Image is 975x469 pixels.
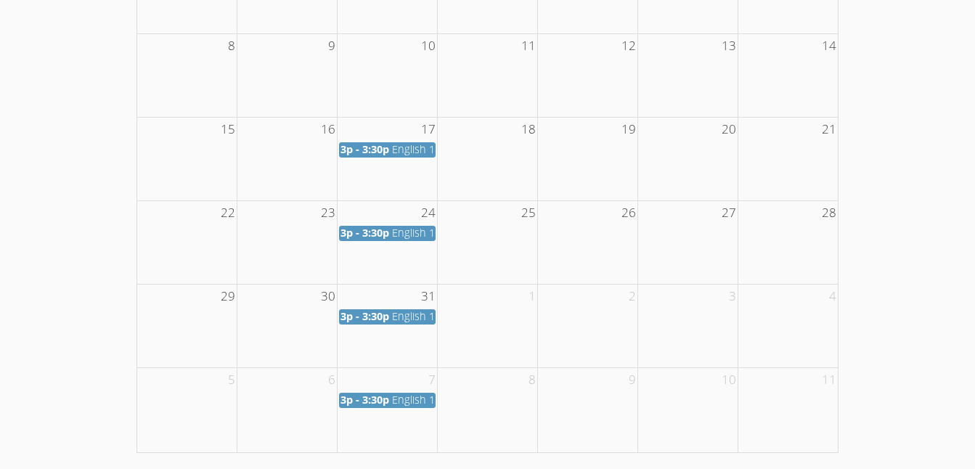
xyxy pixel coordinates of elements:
span: 28 [820,201,838,225]
span: 3p - 3:30p [340,226,389,240]
span: 3 [727,285,738,309]
span: 31 [420,285,437,309]
span: 13 [720,34,738,58]
span: 26 [620,201,637,225]
span: 15 [219,118,237,142]
span: English 11 [392,226,441,240]
span: 30 [319,285,337,309]
span: 3p - 3:30p [340,393,389,407]
span: 16 [319,118,337,142]
span: 8 [527,368,537,392]
span: 25 [520,201,537,225]
span: 27 [720,201,738,225]
span: 11 [520,34,537,58]
span: 10 [420,34,437,58]
span: 8 [227,34,237,58]
a: 3p - 3:30p English 11 [339,142,436,158]
span: 5 [227,368,237,392]
span: 3p - 3:30p [340,142,389,156]
span: 9 [627,368,637,392]
span: 3p - 3:30p [340,309,389,323]
span: 24 [420,201,437,225]
span: 2 [627,285,637,309]
span: 20 [720,118,738,142]
span: 4 [828,285,838,309]
span: 11 [820,368,838,392]
span: 7 [427,368,437,392]
span: 10 [720,368,738,392]
span: English 11 [392,142,441,156]
span: 29 [219,285,237,309]
a: 3p - 3:30p English 11 [339,393,436,408]
span: 6 [327,368,337,392]
span: 9 [327,34,337,58]
span: 19 [620,118,637,142]
span: 21 [820,118,838,142]
span: 12 [620,34,637,58]
span: 1 [527,285,537,309]
span: 23 [319,201,337,225]
span: 22 [219,201,237,225]
span: 14 [820,34,838,58]
span: 18 [520,118,537,142]
span: English 11 [392,393,441,407]
span: English 11 [392,309,441,323]
a: 3p - 3:30p English 11 [339,226,436,241]
a: 3p - 3:30p English 11 [339,309,436,325]
span: 17 [420,118,437,142]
